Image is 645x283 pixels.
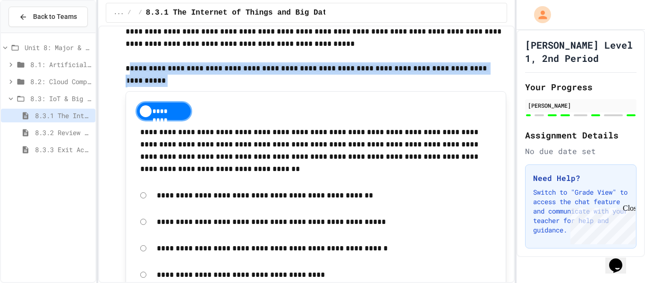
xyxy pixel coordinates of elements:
iframe: chat widget [605,245,636,274]
h2: Assignment Details [525,129,637,142]
div: Chat with us now!Close [4,4,65,60]
span: 8.3.3 Exit Activity - IoT Data Detective Challenge [35,145,92,154]
h2: Your Progress [525,80,637,94]
span: Back to Teams [33,12,77,22]
div: No due date set [525,146,637,157]
span: 8.3.2 Review - The Internet of Things and Big Data [35,128,92,137]
span: / [139,9,142,17]
span: Unit 8: Major & Emerging Technologies [25,43,92,52]
p: Switch to "Grade View" to access the chat feature and communicate with your teacher for help and ... [533,188,628,235]
iframe: chat widget [567,204,636,244]
h3: Need Help? [533,172,628,184]
span: 8.3.1 The Internet of Things and Big Data: Our Connected Digital World [35,111,92,120]
span: 8.3.1 The Internet of Things and Big Data: Our Connected Digital World [146,7,463,18]
div: My Account [524,4,553,26]
h1: [PERSON_NAME] Level 1, 2nd Period [525,38,637,65]
div: [PERSON_NAME] [528,101,634,110]
span: 8.3: IoT & Big Data [30,94,92,103]
span: / [127,9,131,17]
span: 8.2: Cloud Computing [30,77,92,86]
span: ... [114,9,124,17]
span: 8.1: Artificial Intelligence Basics [30,60,92,69]
button: Back to Teams [8,7,88,27]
